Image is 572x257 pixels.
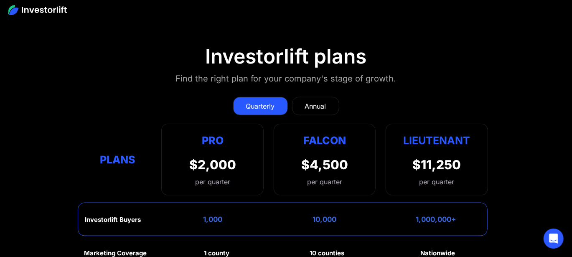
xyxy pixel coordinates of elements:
[85,216,141,224] div: Investorlift Buyers
[307,177,342,187] div: per quarter
[204,249,229,257] div: 1 county
[416,215,457,224] div: 1,000,000+
[413,157,461,172] div: $11,250
[84,151,151,168] div: Plans
[313,215,336,224] div: 10,000
[301,157,348,172] div: $4,500
[419,177,455,187] div: per quarter
[305,101,326,111] div: Annual
[189,177,236,187] div: per quarter
[544,229,564,249] div: Open Intercom Messenger
[189,132,236,149] div: Pro
[420,249,455,257] div: Nationwide
[189,157,236,172] div: $2,000
[246,101,275,111] div: Quarterly
[206,44,367,69] div: Investorlift plans
[404,134,470,147] strong: Lieutenant
[176,72,397,85] div: Find the right plan for your company's stage of growth.
[303,132,346,149] div: Falcon
[203,215,222,224] div: 1,000
[310,249,344,257] div: 10 counties
[84,249,147,257] div: Marketing Coverage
